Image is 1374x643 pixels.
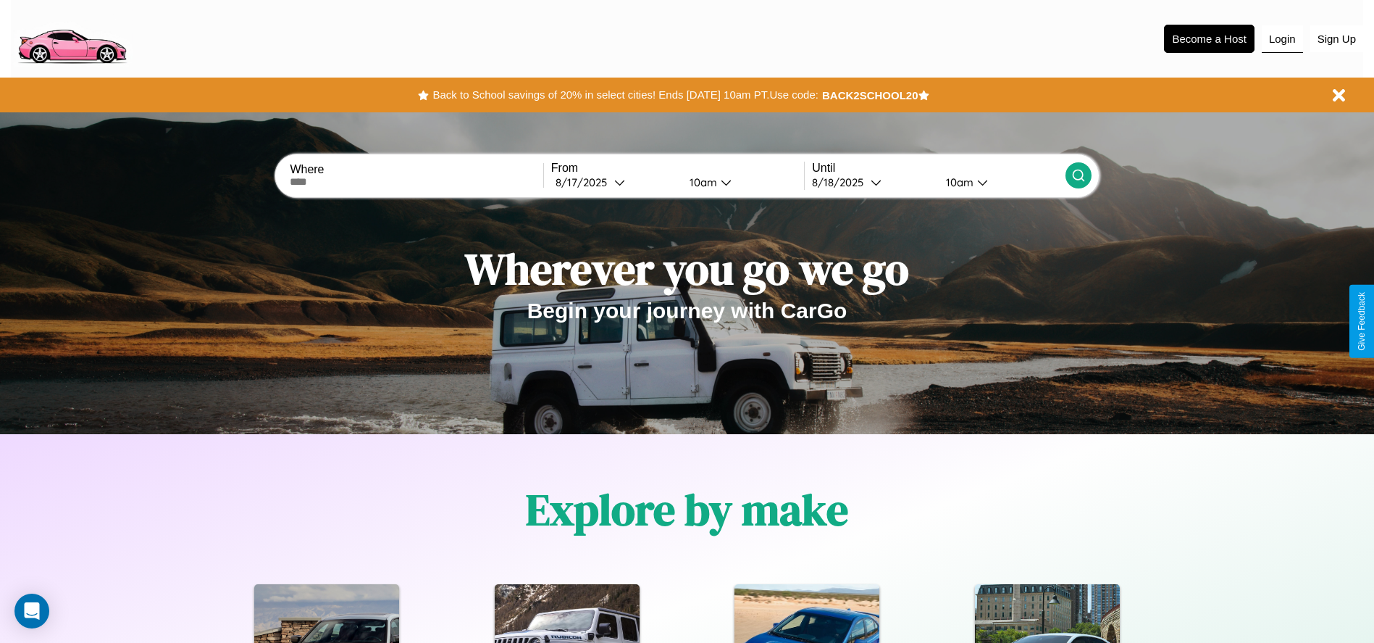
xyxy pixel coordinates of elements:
button: 10am [934,175,1065,190]
button: Back to School savings of 20% in select cities! Ends [DATE] 10am PT.Use code: [429,85,821,105]
label: From [551,162,804,175]
div: 10am [939,175,977,189]
b: BACK2SCHOOL20 [822,89,918,101]
div: Give Feedback [1357,292,1367,351]
button: Become a Host [1164,25,1254,53]
label: Until [812,162,1065,175]
div: 8 / 18 / 2025 [812,175,871,189]
div: 8 / 17 / 2025 [556,175,614,189]
img: logo [11,7,133,67]
div: Open Intercom Messenger [14,594,49,629]
div: 10am [682,175,721,189]
h1: Explore by make [526,480,848,539]
button: 10am [678,175,805,190]
button: 8/17/2025 [551,175,678,190]
button: Login [1262,25,1303,53]
label: Where [290,163,543,176]
button: Sign Up [1310,25,1363,52]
